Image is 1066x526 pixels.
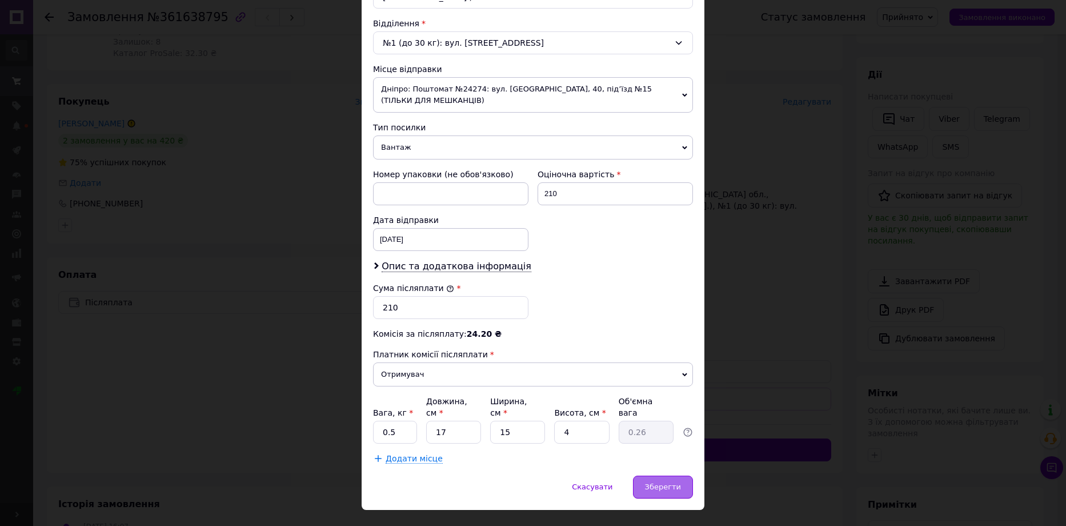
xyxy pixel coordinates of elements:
[619,396,674,419] div: Об'ємна вага
[490,397,527,417] label: Ширина, см
[373,350,488,359] span: Платник комісії післяплати
[373,18,693,29] div: Відділення
[426,397,467,417] label: Довжина, см
[373,408,413,417] label: Вага, кг
[373,214,528,226] div: Дата відправки
[373,31,693,54] div: №1 (до 30 кг): вул. [STREET_ADDRESS]
[382,261,531,272] span: Опис та додаткова інформація
[373,65,442,74] span: Місце відправки
[373,362,693,386] span: Отримувач
[373,136,693,160] span: Вантаж
[572,483,612,491] span: Скасувати
[554,408,606,417] label: Висота, см
[373,328,693,340] div: Комісія за післяплату:
[538,169,693,180] div: Оціночна вартість
[645,483,681,491] span: Зберегти
[373,123,426,132] span: Тип посилки
[373,77,693,113] span: Дніпро: Поштомат №24274: вул. [GEOGRAPHIC_DATA], 40, під’їзд №15 (ТІЛЬКИ ДЛЯ МЕШКАНЦІВ)
[373,169,528,180] div: Номер упаковки (не обов'язково)
[373,284,454,293] label: Сума післяплати
[467,329,502,338] span: 24.20 ₴
[386,454,443,464] span: Додати місце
